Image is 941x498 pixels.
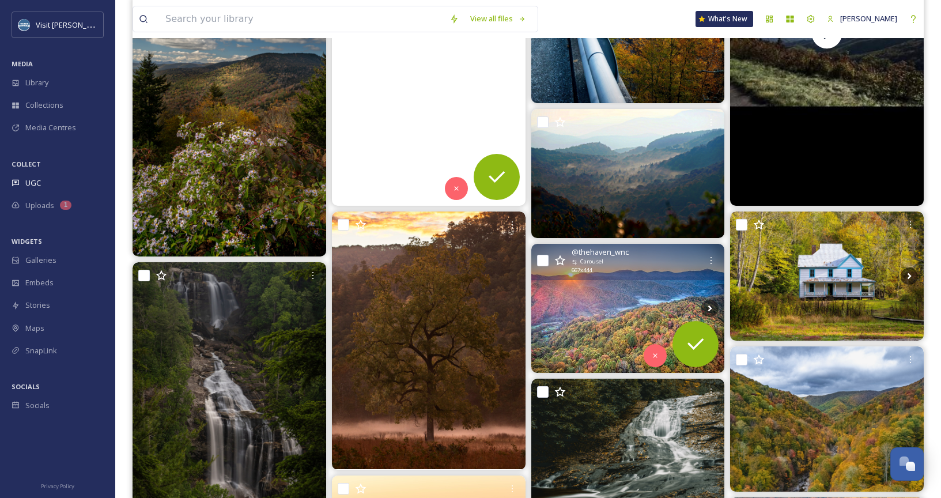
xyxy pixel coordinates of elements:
span: Galleries [25,255,56,266]
span: Maps [25,323,44,334]
a: View all files [464,7,532,30]
span: Library [25,77,48,88]
span: Embeds [25,277,54,288]
span: Carousel [580,258,603,266]
a: What's New [696,11,753,27]
span: Privacy Policy [41,482,74,490]
img: images.png [18,19,30,31]
img: “A single tree stands in fire and mist, its branches spelling out the forgotten names of autumn g... [332,212,526,470]
span: MEDIA [12,59,33,68]
img: Cataloochee Valley is coming alive with fall color — goldenrods in bloom, yellow leaves on the tr... [730,212,924,341]
span: WIDGETS [12,237,42,246]
span: SOCIALS [12,382,40,391]
input: Search your library [160,6,444,32]
span: COLLECT [12,160,41,168]
span: Uploads [25,200,54,211]
span: [PERSON_NAME] [840,13,897,24]
a: [PERSON_NAME] [821,7,903,30]
span: Media Centres [25,122,76,133]
div: 1 [60,201,71,210]
span: 667 x 444 [572,266,592,274]
span: @ thehaven_wnc [572,247,629,258]
span: SnapLink [25,345,57,356]
button: Open Chat [890,447,924,481]
img: “The mountains brood beneath the weight of October skies, keeping their secrets in shadow and fla... [730,346,924,492]
span: Collections [25,100,63,111]
span: Socials [25,400,50,411]
img: ✨ Cozy mornings, golden sunsets, and quiet moments that feel like forever. From mountain views th... [531,244,725,372]
a: Privacy Policy [41,478,74,492]
span: Stories [25,300,50,311]
img: Fall euphoria in effect. . . . #blueridgemountains #blueridgemoments #blueridgeoutdoors #visitnc ... [531,109,725,238]
span: UGC [25,178,41,188]
span: Visit [PERSON_NAME] [36,19,109,30]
